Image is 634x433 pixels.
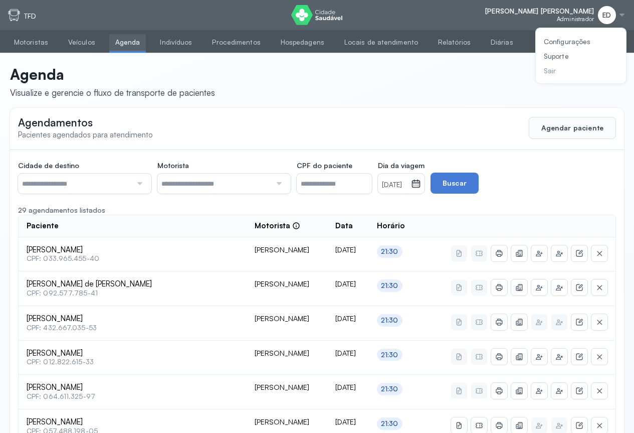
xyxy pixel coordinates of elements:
[297,161,352,170] span: CPF do paciente
[291,5,343,25] img: logo do Cidade Saudável
[255,417,319,426] div: [PERSON_NAME]
[27,358,239,366] span: CPF: 012.822.615-33
[157,161,189,170] span: Motorista
[109,34,146,51] a: Agenda
[24,12,36,21] p: TFD
[18,206,616,215] div: 29 agendamentos listados
[485,7,594,16] span: [PERSON_NAME] [PERSON_NAME]
[27,245,239,255] span: [PERSON_NAME]
[27,314,239,324] span: [PERSON_NAME]
[255,245,319,254] div: [PERSON_NAME]
[154,34,198,51] a: Indivíduos
[10,87,215,98] div: Visualize e gerencie o fluxo de transporte de pacientes
[335,221,353,231] span: Data
[18,130,153,139] span: Pacientes agendados para atendimento
[27,392,239,401] span: CPF: 064.611.325-97
[62,34,101,51] a: Veículos
[27,221,59,231] span: Paciente
[544,38,590,46] div: Configurações
[27,254,239,263] span: CPF: 033.965.455-40
[335,279,361,288] div: [DATE]
[377,221,405,231] span: Horário
[381,351,398,359] div: 21:30
[544,52,590,61] div: Suporte
[335,383,361,392] div: [DATE]
[381,281,398,290] div: 21:30
[255,279,319,288] div: [PERSON_NAME]
[381,419,398,428] div: 21:30
[335,349,361,358] div: [DATE]
[27,383,239,392] span: [PERSON_NAME]
[255,314,319,323] div: [PERSON_NAME]
[8,9,20,21] img: tfd.svg
[338,34,424,51] a: Locais de atendimento
[382,180,407,190] small: [DATE]
[255,221,300,231] div: Motorista
[529,117,616,139] button: Agendar paciente
[8,34,54,51] a: Motoristas
[27,279,239,289] span: [PERSON_NAME] de [PERSON_NAME]
[544,67,590,75] div: Sair
[27,324,239,332] span: CPF: 432.667.035-53
[381,316,398,325] div: 21:30
[18,116,93,129] span: Agendamentos
[432,34,477,51] a: Relatórios
[255,383,319,392] div: [PERSON_NAME]
[431,173,479,194] button: Buscar
[485,34,519,51] a: Diárias
[335,417,361,426] div: [DATE]
[27,349,239,358] span: [PERSON_NAME]
[27,417,239,427] span: [PERSON_NAME]
[557,16,594,23] span: Administrador
[255,349,319,358] div: [PERSON_NAME]
[335,314,361,323] div: [DATE]
[18,161,79,170] span: Cidade de destino
[381,247,398,256] div: 21:30
[206,34,266,51] a: Procedimentos
[602,11,611,20] span: ED
[335,245,361,254] div: [DATE]
[275,34,330,51] a: Hospedagens
[10,65,215,83] p: Agenda
[381,385,398,393] div: 21:30
[378,161,425,170] span: Dia da viagem
[27,289,239,298] span: CPF: 092.577.785-41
